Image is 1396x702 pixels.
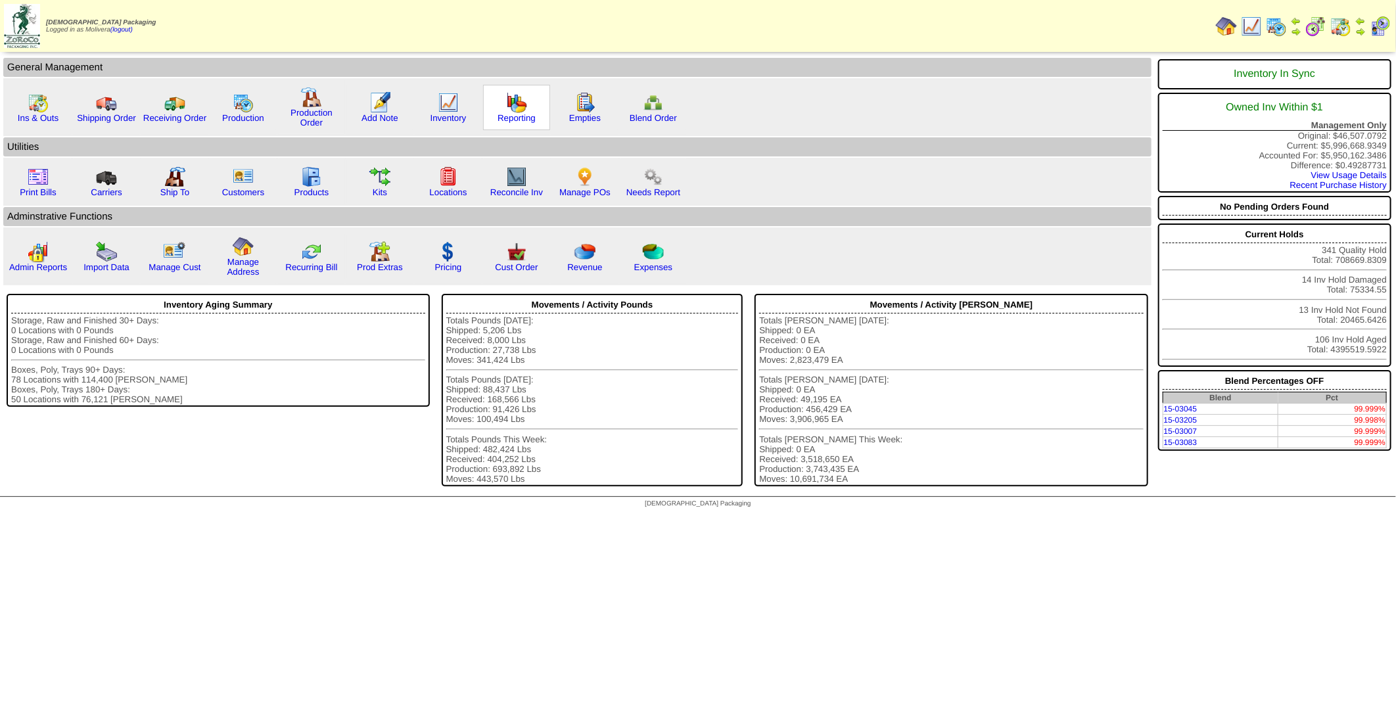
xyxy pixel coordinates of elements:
[301,166,322,187] img: cabinet.gif
[227,257,260,277] a: Manage Address
[11,316,425,404] div: Storage, Raw and Finished 30+ Days: 0 Locations with 0 Pounds Storage, Raw and Finished 60+ Days:...
[163,241,187,262] img: managecust.png
[1163,199,1387,216] div: No Pending Orders Found
[630,113,677,123] a: Blend Order
[18,113,58,123] a: Ins & Outs
[569,113,601,123] a: Empties
[1305,16,1326,37] img: calendarblend.gif
[1330,16,1351,37] img: calendarinout.gif
[643,166,664,187] img: workflow.png
[301,241,322,262] img: reconcile.gif
[1355,16,1366,26] img: arrowleft.gif
[1164,438,1198,447] a: 15-03083
[1278,404,1387,415] td: 99.999%
[498,113,536,123] a: Reporting
[1278,426,1387,437] td: 99.999%
[28,166,49,187] img: invoice2.gif
[46,19,156,26] span: [DEMOGRAPHIC_DATA] Packaging
[28,241,49,262] img: graph2.png
[361,113,398,123] a: Add Note
[1163,373,1387,390] div: Blend Percentages OFF
[438,166,459,187] img: locations.gif
[143,113,206,123] a: Receiving Order
[446,296,739,314] div: Movements / Activity Pounds
[164,92,185,113] img: truck2.gif
[1278,437,1387,448] td: 99.999%
[77,113,136,123] a: Shipping Order
[429,187,467,197] a: Locations
[3,207,1152,226] td: Adminstrative Functions
[96,92,117,113] img: truck.gif
[11,296,425,314] div: Inventory Aging Summary
[110,26,133,34] a: (logout)
[645,500,751,507] span: [DEMOGRAPHIC_DATA] Packaging
[438,241,459,262] img: dollar.gif
[1370,16,1391,37] img: calendarcustomer.gif
[574,92,595,113] img: workorder.gif
[1278,392,1387,404] th: Pct
[1266,16,1287,37] img: calendarprod.gif
[233,166,254,187] img: customers.gif
[96,166,117,187] img: truck3.gif
[373,187,387,197] a: Kits
[506,166,527,187] img: line_graph2.gif
[1163,120,1387,131] div: Management Only
[301,87,322,108] img: factory.gif
[506,241,527,262] img: cust_order.png
[357,262,403,272] a: Prod Extras
[1241,16,1262,37] img: line_graph.gif
[626,187,680,197] a: Needs Report
[149,262,200,272] a: Manage Cust
[222,113,264,123] a: Production
[446,316,739,484] div: Totals Pounds [DATE]: Shipped: 5,206 Lbs Received: 8,000 Lbs Production: 27,738 Lbs Moves: 341,42...
[285,262,337,272] a: Recurring Bill
[1163,95,1387,120] div: Owned Inv Within $1
[1216,16,1237,37] img: home.gif
[1291,16,1301,26] img: arrowleft.gif
[20,187,57,197] a: Print Bills
[9,262,67,272] a: Admin Reports
[559,187,611,197] a: Manage POs
[1163,62,1387,87] div: Inventory In Sync
[4,4,40,48] img: zoroco-logo-small.webp
[567,262,602,272] a: Revenue
[438,92,459,113] img: line_graph.gif
[369,241,390,262] img: prodextras.gif
[490,187,543,197] a: Reconcile Inv
[369,166,390,187] img: workflow.gif
[759,316,1143,484] div: Totals [PERSON_NAME] [DATE]: Shipped: 0 EA Received: 0 EA Production: 0 EA Moves: 2,823,479 EA To...
[495,262,538,272] a: Cust Order
[1158,93,1391,193] div: Original: $46,507.0792 Current: $5,996,668.9349 Accounted For: $5,950,162.3486 Difference: $0.492...
[506,92,527,113] img: graph.gif
[1163,392,1278,404] th: Blend
[369,92,390,113] img: orders.gif
[1163,226,1387,243] div: Current Holds
[643,241,664,262] img: pie_chart2.png
[574,166,595,187] img: po.png
[1164,415,1198,425] a: 15-03205
[643,92,664,113] img: network.png
[1291,26,1301,37] img: arrowright.gif
[759,296,1143,314] div: Movements / Activity [PERSON_NAME]
[233,236,254,257] img: home.gif
[233,92,254,113] img: calendarprod.gif
[1164,404,1198,413] a: 15-03045
[3,137,1152,156] td: Utilities
[28,92,49,113] img: calendarinout.gif
[160,187,189,197] a: Ship To
[1164,427,1198,436] a: 15-03007
[430,113,467,123] a: Inventory
[291,108,333,128] a: Production Order
[1290,180,1387,190] a: Recent Purchase History
[435,262,462,272] a: Pricing
[83,262,129,272] a: Import Data
[574,241,595,262] img: pie_chart.png
[294,187,329,197] a: Products
[46,19,156,34] span: Logged in as Molivera
[1355,26,1366,37] img: arrowright.gif
[164,166,185,187] img: factory2.gif
[222,187,264,197] a: Customers
[96,241,117,262] img: import.gif
[1278,415,1387,426] td: 99.998%
[634,262,673,272] a: Expenses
